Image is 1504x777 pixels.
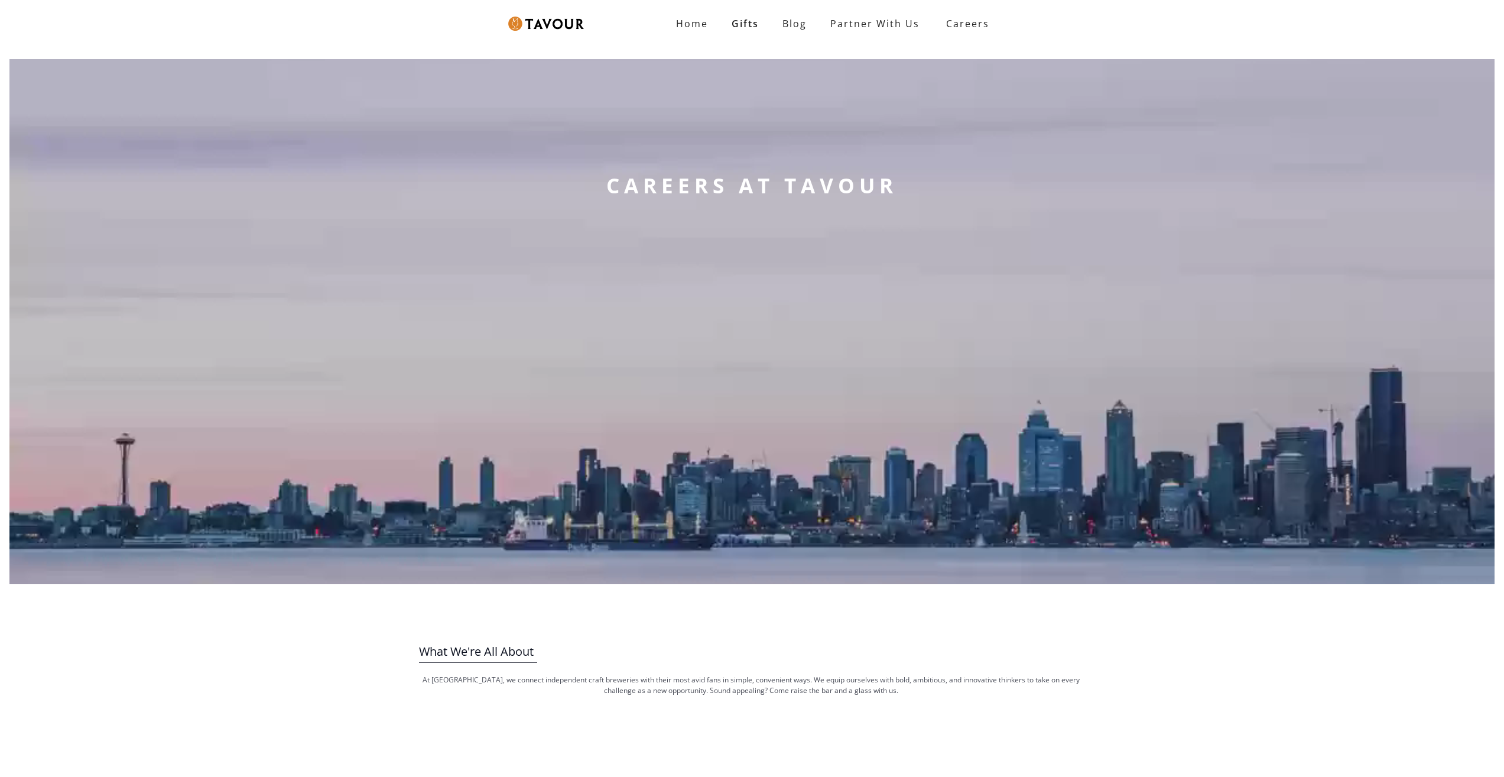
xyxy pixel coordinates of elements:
[818,12,931,35] a: partner with us
[931,7,998,40] a: Careers
[771,12,818,35] a: Blog
[664,12,720,35] a: Home
[606,171,898,200] strong: CAREERS AT TAVOUR
[419,675,1084,696] p: At [GEOGRAPHIC_DATA], we connect independent craft breweries with their most avid fans in simple,...
[419,641,1084,662] h3: What We're All About
[676,17,708,30] strong: Home
[946,12,989,35] strong: Careers
[720,12,771,35] a: Gifts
